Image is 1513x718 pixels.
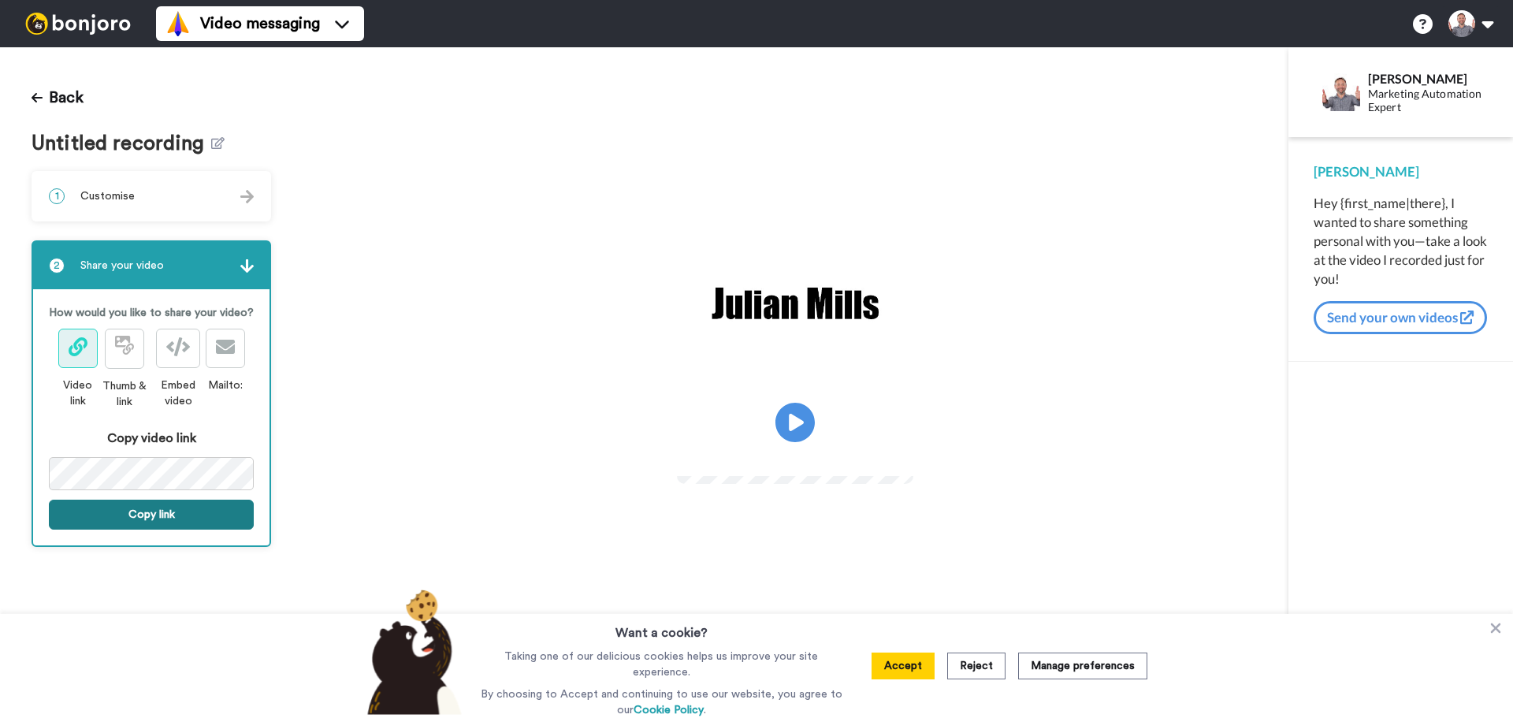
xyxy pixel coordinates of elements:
[32,171,271,221] div: 1Customise
[240,259,254,273] img: arrow.svg
[49,188,65,204] span: 1
[1314,194,1488,288] div: Hey {first_name|there}, I wanted to share something personal with you—take a look at the video I ...
[165,11,191,36] img: vm-color.svg
[49,258,65,273] span: 2
[49,429,254,448] div: Copy video link
[240,190,254,203] img: arrow.svg
[1314,301,1487,334] button: Send your own videos
[98,378,151,410] div: Thumb & link
[32,79,84,117] button: Back
[1368,71,1487,86] div: [PERSON_NAME]
[151,378,206,409] div: Embed video
[708,277,882,329] img: f8494b91-53e0-4db8-ac0e-ddbef9ae8874
[58,378,99,409] div: Video link
[1322,73,1360,111] img: Profile Image
[206,378,245,393] div: Mailto:
[32,132,211,155] span: Untitled recording
[947,653,1006,679] button: Reject
[1368,87,1487,114] div: Marketing Automation Expert
[353,589,470,715] img: bear-with-cookie.png
[49,500,254,530] button: Copy link
[19,13,137,35] img: bj-logo-header-white.svg
[1018,653,1147,679] button: Manage preferences
[477,686,846,718] p: By choosing to Accept and continuing to use our website, you agree to our .
[49,305,254,321] p: How would you like to share your video?
[615,614,708,642] h3: Want a cookie?
[634,705,704,716] a: Cookie Policy
[200,13,320,35] span: Video messaging
[80,188,135,204] span: Customise
[477,649,846,680] p: Taking one of our delicious cookies helps us improve your site experience.
[80,258,164,273] span: Share your video
[883,446,899,462] img: Full screen
[1314,162,1488,181] div: [PERSON_NAME]
[872,653,935,679] button: Accept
